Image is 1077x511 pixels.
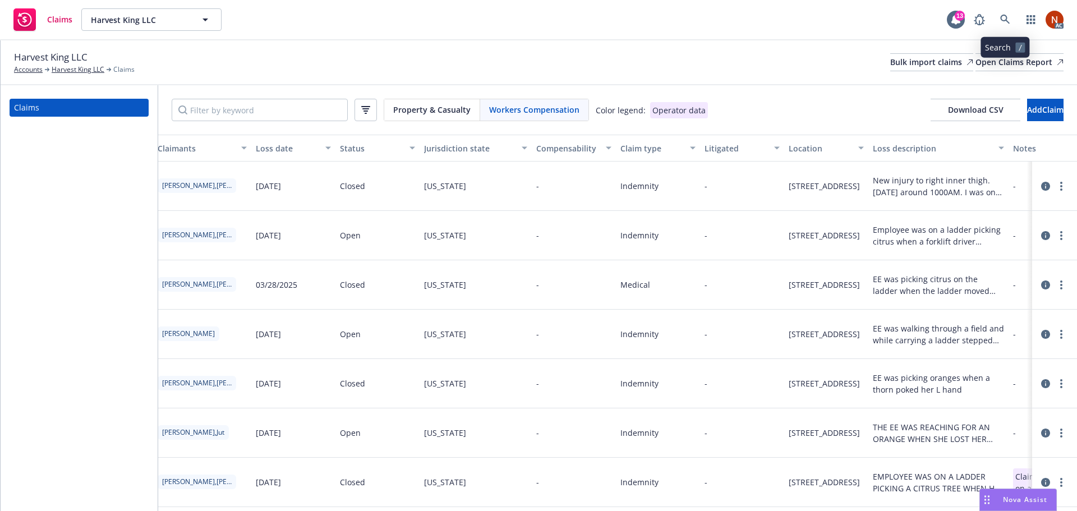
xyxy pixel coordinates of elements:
div: [STREET_ADDRESS] [789,279,860,291]
div: Compensability [536,142,599,154]
button: Compensability [532,135,616,162]
a: Switch app [1020,8,1042,31]
div: - [705,328,707,340]
button: Harvest King LLC [81,8,222,31]
div: [STREET_ADDRESS] [789,476,860,488]
div: EMPLOYEE WAS ON A LADDER PICKING A CITRUS TREE WHEN HE SLIPPED AND FELL FROM LADDER AND DISLOCATE... [873,471,1004,494]
a: Bulk import claims [890,53,973,71]
input: Filter by keyword [172,99,348,121]
button: Loss description [868,135,1009,162]
span: [PERSON_NAME] [162,329,215,339]
span: Workers Compensation [489,104,579,116]
div: - [536,279,539,291]
div: [STREET_ADDRESS] [789,427,860,439]
a: Search [994,8,1016,31]
div: 13 [955,11,965,21]
div: Open [340,229,361,241]
div: [US_STATE] [424,427,466,439]
span: [PERSON_NAME],[PERSON_NAME] [162,279,232,289]
div: - [536,378,539,389]
span: Download CSV [948,104,1004,115]
div: Indemnity [620,229,659,241]
span: [PERSON_NAME],Jut [162,427,224,438]
button: Status [335,135,420,162]
button: Claim type [616,135,700,162]
div: Open [340,427,361,439]
div: - [536,229,539,241]
div: Status [340,142,403,154]
span: Claims [47,15,72,24]
a: more [1055,328,1068,341]
div: Open [340,328,361,340]
div: Indemnity [620,476,659,488]
div: - [705,427,707,439]
span: Download CSV [931,99,1020,121]
div: [US_STATE] [424,180,466,192]
div: Employee was on a ladder picking citrus when a forklift driver accidently hit the ladder which ma... [873,224,1004,247]
div: - [705,476,707,488]
div: Indemnity [620,427,659,439]
div: [STREET_ADDRESS] [789,328,860,340]
span: [PERSON_NAME],[PERSON_NAME] [162,181,232,191]
div: Indemnity [620,180,659,192]
div: Indemnity [620,378,659,389]
img: photo [1046,11,1064,29]
div: Open Claims Report [975,54,1064,71]
span: [PERSON_NAME],[PERSON_NAME] [162,378,232,388]
div: [STREET_ADDRESS] [789,378,860,389]
div: Indemnity [620,328,659,340]
div: - [705,279,707,291]
div: [DATE] [256,229,281,241]
div: Claimants [158,142,234,154]
div: - [536,427,539,439]
a: Open Claims Report [975,53,1064,71]
div: [US_STATE] [424,378,466,389]
div: EE was picking oranges when a thorn poked her L hand [873,372,1004,395]
div: [DATE] [256,328,281,340]
div: - [705,378,707,389]
span: Add Claim [1027,104,1064,115]
div: [US_STATE] [424,229,466,241]
a: Claims [10,99,149,117]
div: Claim type [620,142,683,154]
button: AddClaim [1027,99,1064,121]
span: Nova Assist [1003,495,1047,504]
span: Harvest King LLC [14,50,88,65]
div: Closed [340,476,365,488]
div: [US_STATE] [424,328,466,340]
div: EE was walking through a field and while carrying a ladder stepped into a hole and twisted her le... [873,323,1004,346]
div: [DATE] [256,180,281,192]
div: EE was picking citrus on the ladder when the ladder moved which caused her to poke her left eye a... [873,273,1004,297]
div: [DATE] [256,476,281,488]
div: - [705,180,707,192]
div: [STREET_ADDRESS] [789,229,860,241]
div: Litigated [705,142,767,154]
div: Medical [620,279,650,291]
a: more [1055,476,1068,489]
div: - [705,229,707,241]
a: more [1055,229,1068,242]
a: more [1055,377,1068,390]
div: New injury to right inner thigh. [DATE] around 1000AM. I was on top of the ladder, I was stepping... [873,174,1004,198]
button: Loss date [251,135,335,162]
div: - [536,328,539,340]
div: Location [789,142,852,154]
a: Accounts [14,65,43,75]
span: [PERSON_NAME],[PERSON_NAME] [162,230,232,240]
div: Jurisdiction state [424,142,515,154]
button: Litigated [700,135,784,162]
a: more [1055,426,1068,440]
a: more [1055,179,1068,193]
span: [PERSON_NAME],[PERSON_NAME] [162,477,232,487]
div: [US_STATE] [424,476,466,488]
div: Closed [340,279,365,291]
div: - [536,476,539,488]
div: [DATE] [256,427,281,439]
div: Bulk import claims [890,54,973,71]
div: Closed [340,378,365,389]
a: Harvest King LLC [52,65,104,75]
div: Color legend: [596,104,646,116]
div: 03/28/2025 [256,279,297,291]
div: [US_STATE] [424,279,466,291]
span: Claims [113,65,135,75]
